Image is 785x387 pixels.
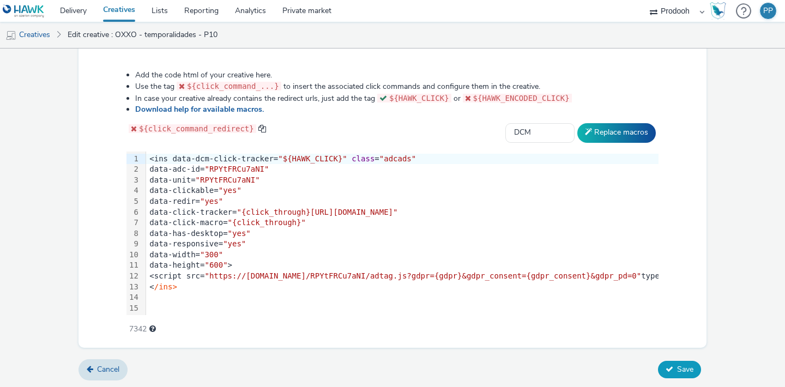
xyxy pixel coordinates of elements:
div: 5 [126,196,140,207]
span: "{click_through}" [228,218,306,227]
div: 6 [126,207,140,218]
li: In case your creative already contains the redirect urls, just add the tag or [135,93,659,104]
span: "adcads" [379,154,416,163]
span: "yes" [223,239,246,248]
div: 11 [126,260,140,271]
span: "600" [204,261,227,269]
span: "https://[DOMAIN_NAME]/RPYtFRCu7aNI/adtag.js?gdpr={gdpr}&gdpr_consent={gdpr_consent}&gdpr_pd=0" [204,271,641,280]
span: "RPYtFRCu7aNI" [196,176,260,184]
span: "300" [200,250,223,259]
li: Use the tag to insert the associated click commands and configure them in the creative. [135,81,659,92]
span: ${click_command_redirect} [139,124,254,133]
div: Maximum recommended length: 3000 characters. [149,324,156,335]
span: "yes" [200,197,223,205]
img: Hawk Academy [710,2,726,20]
span: ${click_command_...} [187,82,279,90]
li: Add the code html of your creative here. [135,70,659,81]
div: 13 [126,282,140,293]
div: 1 [126,154,140,165]
img: mobile [5,30,16,41]
a: Download help for available macros. [135,104,268,114]
div: 15 [126,303,140,314]
div: 8 [126,228,140,239]
span: ${HAWK_ENCODED_CLICK} [473,94,570,102]
div: 10 [126,250,140,261]
span: "RPYtFRCu7aNI" [204,165,269,173]
span: class [352,154,375,163]
span: ${HAWK_CLICK} [389,94,449,102]
div: 4 [126,185,140,196]
div: 14 [126,292,140,303]
span: copy to clipboard [258,125,266,132]
span: Save [677,364,693,374]
span: "yes" [228,229,251,238]
button: Replace macros [577,123,656,143]
div: 12 [126,271,140,282]
span: "yes" [219,186,241,195]
a: Hawk Academy [710,2,730,20]
img: undefined Logo [3,4,45,18]
a: Edit creative : OXXO - temporalidades - P10 [62,22,223,48]
div: 2 [126,164,140,175]
span: "{click_through}[URL][DOMAIN_NAME]" [237,208,397,216]
a: Cancel [78,359,128,380]
span: Cancel [97,364,119,374]
div: 9 [126,239,140,250]
div: 7 [126,217,140,228]
span: 7342 [129,324,147,335]
span: "${HAWK_CLICK}" [278,154,347,163]
span: /ins> [154,282,177,291]
div: PP [763,3,773,19]
div: 3 [126,175,140,186]
button: Save [658,361,701,378]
